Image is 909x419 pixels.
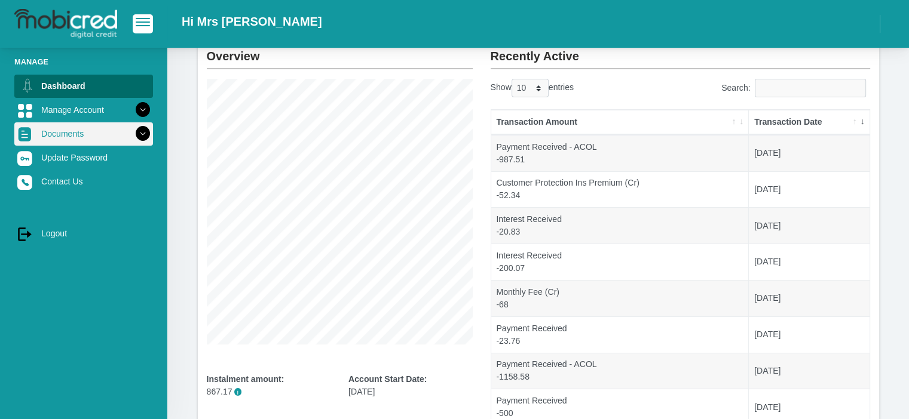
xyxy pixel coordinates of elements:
label: Show entries [491,79,574,97]
td: [DATE] [749,353,869,389]
td: Payment Received - ACOL -987.51 [491,135,749,171]
div: [DATE] [348,373,473,398]
td: [DATE] [749,207,869,244]
td: [DATE] [749,280,869,316]
li: Manage [14,56,153,67]
input: Search: [755,79,866,97]
span: i [234,388,242,396]
h2: Recently Active [491,39,870,63]
td: [DATE] [749,171,869,208]
label: Search: [721,79,870,97]
a: Contact Us [14,170,153,193]
th: Transaction Date: activate to sort column ascending [749,110,869,135]
img: logo-mobicred.svg [14,9,117,39]
b: Account Start Date: [348,374,427,384]
b: Instalment amount: [207,374,284,384]
select: Showentries [512,79,549,97]
h2: Hi Mrs [PERSON_NAME] [182,14,322,29]
td: Payment Received -23.76 [491,316,749,353]
a: Dashboard [14,75,153,97]
a: Documents [14,122,153,145]
a: Update Password [14,146,153,169]
td: [DATE] [749,316,869,353]
h2: Overview [207,39,473,63]
td: [DATE] [749,135,869,171]
p: 867.17 [207,386,331,398]
a: Manage Account [14,98,153,121]
td: Payment Received - ACOL -1158.58 [491,353,749,389]
th: Transaction Amount: activate to sort column ascending [491,110,749,135]
td: Monthly Fee (Cr) -68 [491,280,749,316]
td: Customer Protection Ins Premium (Cr) -52.34 [491,171,749,208]
td: [DATE] [749,244,869,280]
td: Interest Received -200.07 [491,244,749,280]
a: Logout [14,222,153,245]
td: Interest Received -20.83 [491,207,749,244]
